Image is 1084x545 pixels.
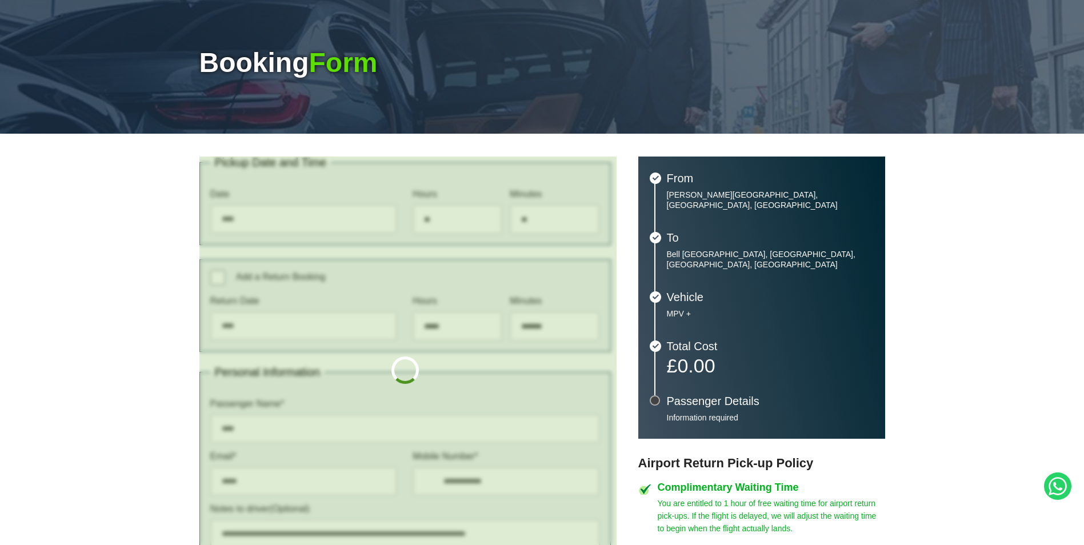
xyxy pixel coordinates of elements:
span: 0.00 [677,355,715,376]
h3: From [667,173,874,184]
p: Information required [667,412,874,423]
h3: To [667,232,874,243]
h3: Passenger Details [667,395,874,407]
p: £ [667,358,874,374]
h3: Vehicle [667,291,874,303]
p: MPV + [667,308,874,319]
span: Form [309,47,377,78]
p: Bell [GEOGRAPHIC_DATA], [GEOGRAPHIC_DATA], [GEOGRAPHIC_DATA], [GEOGRAPHIC_DATA] [667,249,874,270]
h3: Total Cost [667,340,874,352]
p: [PERSON_NAME][GEOGRAPHIC_DATA], [GEOGRAPHIC_DATA], [GEOGRAPHIC_DATA] [667,190,874,210]
h3: Airport Return Pick-up Policy [638,456,885,471]
h4: Complimentary Waiting Time [658,482,885,492]
p: You are entitled to 1 hour of free waiting time for airport return pick-ups. If the flight is del... [658,497,885,535]
h1: Booking [199,49,885,77]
